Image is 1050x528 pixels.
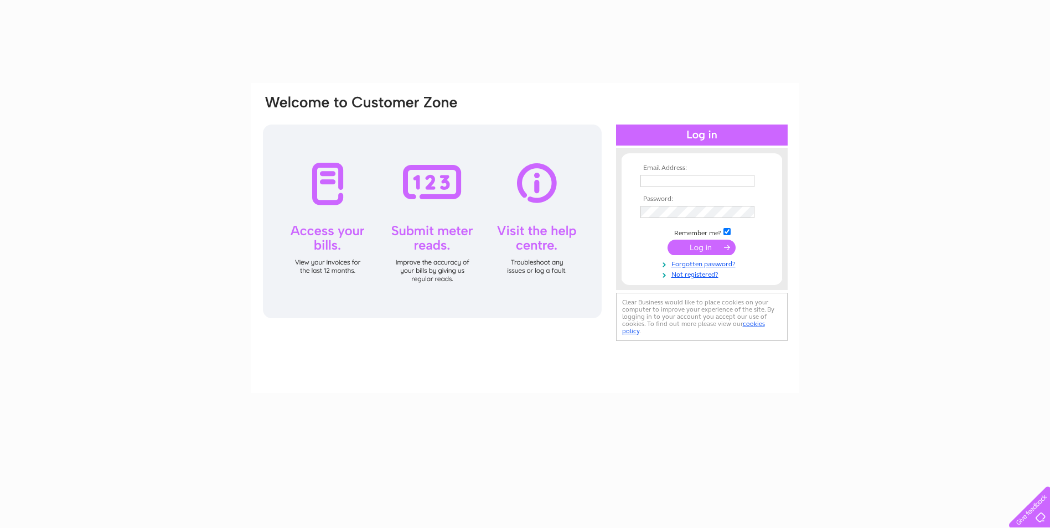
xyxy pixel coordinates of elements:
[616,293,788,341] div: Clear Business would like to place cookies on your computer to improve your experience of the sit...
[638,195,766,203] th: Password:
[668,240,736,255] input: Submit
[640,268,766,279] a: Not registered?
[638,164,766,172] th: Email Address:
[622,320,765,335] a: cookies policy
[640,258,766,268] a: Forgotten password?
[638,226,766,237] td: Remember me?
